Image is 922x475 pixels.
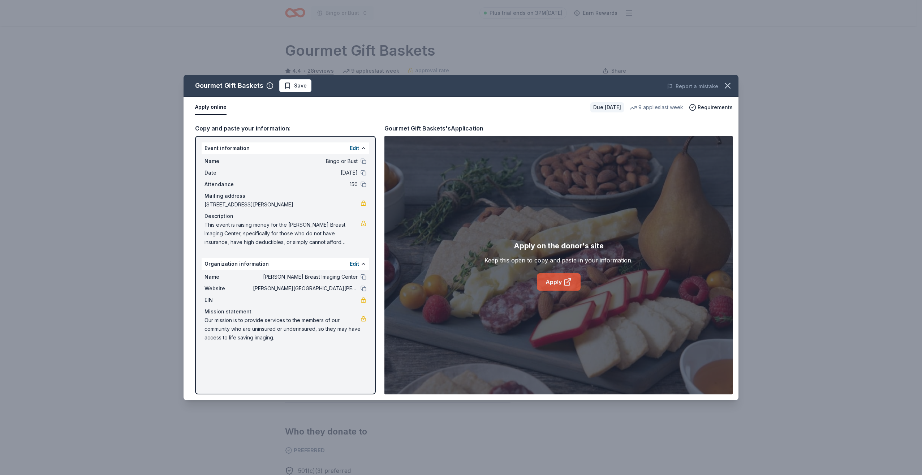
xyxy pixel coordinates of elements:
[484,256,633,265] div: Keep this open to copy and paste in your information.
[204,273,253,281] span: Name
[202,142,369,154] div: Event information
[279,79,311,92] button: Save
[195,80,263,91] div: Gourmet Gift Baskets
[204,212,366,221] div: Description
[204,284,253,293] span: Website
[204,307,366,316] div: Mission statement
[204,192,366,200] div: Mailing address
[195,124,376,133] div: Copy and paste your information:
[350,260,359,268] button: Edit
[667,82,718,91] button: Report a mistake
[253,157,358,166] span: Bingo or Bust
[590,102,624,112] div: Due [DATE]
[204,200,361,209] span: [STREET_ADDRESS][PERSON_NAME]
[204,316,361,342] span: Our mission is to provide services to the members of our community who are uninsured or underinsu...
[630,103,683,112] div: 9 applies last week
[689,103,733,112] button: Requirements
[204,180,253,189] span: Attendance
[253,180,358,189] span: 150
[195,100,227,115] button: Apply online
[350,144,359,153] button: Edit
[253,273,358,281] span: [PERSON_NAME] Breast Imaging Center
[698,103,733,112] span: Requirements
[202,258,369,270] div: Organization information
[204,168,253,177] span: Date
[294,81,307,90] span: Save
[204,157,253,166] span: Name
[537,273,581,291] a: Apply
[204,296,253,304] span: EIN
[384,124,483,133] div: Gourmet Gift Baskets's Application
[204,221,361,247] span: This event is raising money for the [PERSON_NAME] Breast Imaging Center, specifically for those w...
[514,240,604,252] div: Apply on the donor's site
[253,284,358,293] span: [PERSON_NAME][GEOGRAPHIC_DATA][PERSON_NAME]
[253,168,358,177] span: [DATE]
